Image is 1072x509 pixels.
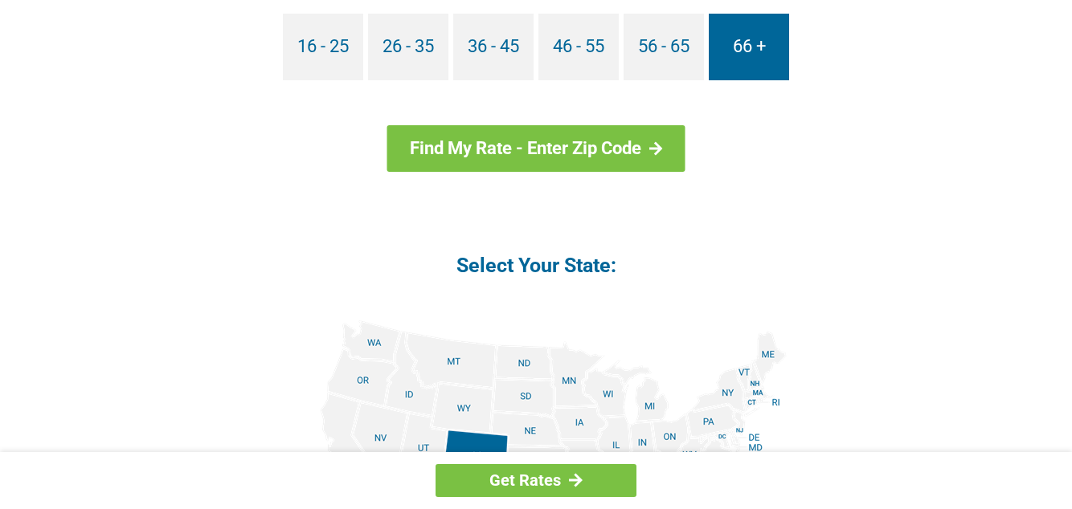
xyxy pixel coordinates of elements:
a: 16 - 25 [283,14,363,80]
a: 56 - 65 [624,14,704,80]
h4: Select Your State: [150,252,922,279]
a: 66 + [709,14,789,80]
a: Find My Rate - Enter Zip Code [387,125,685,172]
a: 26 - 35 [368,14,448,80]
a: Get Rates [436,464,636,497]
a: 36 - 45 [453,14,534,80]
a: 46 - 55 [538,14,619,80]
